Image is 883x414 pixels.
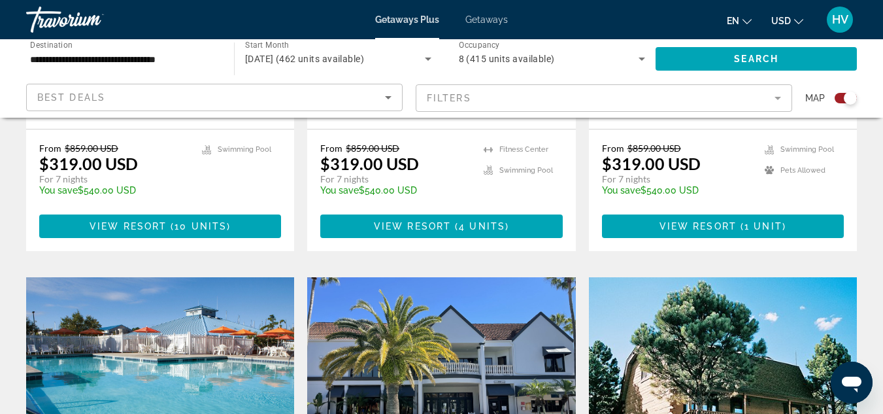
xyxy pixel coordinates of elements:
[320,143,342,154] span: From
[780,145,834,154] span: Swimming Pool
[26,3,157,37] a: Travorium
[175,221,227,232] span: 10 units
[727,16,739,26] span: en
[656,47,857,71] button: Search
[602,215,844,238] button: View Resort(1 unit)
[780,166,825,175] span: Pets Allowed
[320,215,562,238] button: View Resort(4 units)
[37,90,392,105] mat-select: Sort by
[602,173,752,185] p: For 7 nights
[451,221,509,232] span: ( )
[627,143,681,154] span: $859.00 USD
[771,11,803,30] button: Change currency
[320,185,359,196] span: You save
[320,154,419,173] p: $319.00 USD
[659,221,737,232] span: View Resort
[499,145,548,154] span: Fitness Center
[727,11,752,30] button: Change language
[499,166,553,175] span: Swimming Pool
[39,143,61,154] span: From
[602,143,624,154] span: From
[37,92,105,103] span: Best Deals
[39,154,138,173] p: $319.00 USD
[602,154,701,173] p: $319.00 USD
[346,143,399,154] span: $859.00 USD
[771,16,791,26] span: USD
[375,14,439,25] a: Getaways Plus
[39,215,281,238] button: View Resort(10 units)
[416,84,792,112] button: Filter
[459,54,555,64] span: 8 (415 units available)
[737,221,786,232] span: ( )
[39,185,189,196] p: $540.00 USD
[39,173,189,185] p: For 7 nights
[245,54,364,64] span: [DATE] (462 units available)
[832,13,848,26] span: HV
[602,185,752,196] p: $540.00 USD
[167,221,231,232] span: ( )
[823,6,857,33] button: User Menu
[602,185,641,196] span: You save
[65,143,118,154] span: $859.00 USD
[320,185,470,196] p: $540.00 USD
[39,185,78,196] span: You save
[320,173,470,185] p: For 7 nights
[374,221,451,232] span: View Resort
[465,14,508,25] a: Getaways
[30,40,73,49] span: Destination
[218,145,271,154] span: Swimming Pool
[744,221,782,232] span: 1 unit
[245,41,289,50] span: Start Month
[459,221,505,232] span: 4 units
[459,41,500,50] span: Occupancy
[90,221,167,232] span: View Resort
[805,89,825,107] span: Map
[831,362,873,404] iframe: Button to launch messaging window
[734,54,778,64] span: Search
